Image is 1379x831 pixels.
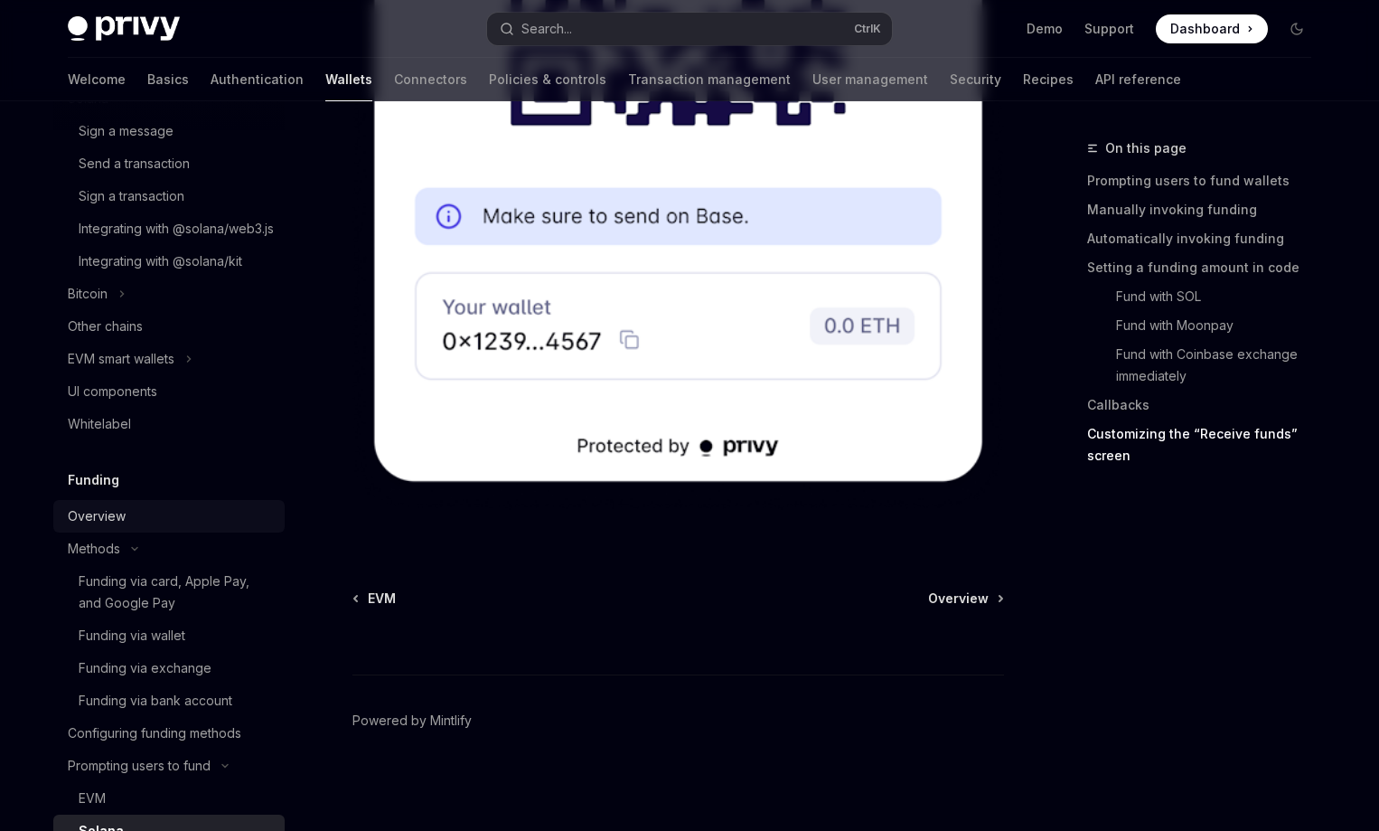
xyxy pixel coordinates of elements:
span: Overview [928,590,989,608]
a: Policies & controls [489,58,606,101]
div: Configuring funding methods [68,722,241,744]
h5: Funding [68,469,119,491]
div: Send a transaction [79,153,190,175]
a: Support [1084,20,1134,38]
a: Integrating with @solana/kit [53,245,285,278]
a: Funding via exchange [53,652,285,685]
a: Configuring funding methods [53,717,285,750]
span: EVM [368,590,396,608]
div: Whitelabel [68,413,131,435]
div: EVM [79,788,106,809]
a: Prompting users to fund wallets [1087,166,1326,195]
a: Funding via bank account [53,685,285,717]
a: Customizing the “Receive funds” screen [1087,420,1326,470]
a: Powered by Mintlify [352,712,472,730]
a: Overview [53,500,285,533]
div: EVM smart wallets [68,348,174,370]
div: Integrating with @solana/web3.js [79,218,274,240]
a: Manually invoking funding [1087,195,1326,224]
div: Sign a message [79,120,174,142]
a: Sign a transaction [53,180,285,212]
a: Fund with Moonpay [1116,311,1326,340]
a: Overview [928,590,1002,608]
a: EVM [354,590,396,608]
a: Welcome [68,58,126,101]
div: Search... [521,18,572,40]
a: Connectors [394,58,467,101]
a: Fund with SOL [1116,282,1326,311]
a: API reference [1095,58,1181,101]
div: Bitcoin [68,283,108,305]
a: Basics [147,58,189,101]
div: Other chains [68,316,143,337]
a: Recipes [1023,58,1074,101]
a: Wallets [325,58,372,101]
a: User management [812,58,928,101]
div: Integrating with @solana/kit [79,250,242,272]
div: Overview [68,505,126,527]
span: Ctrl K [854,22,881,36]
div: Funding via wallet [79,625,185,647]
div: Funding via exchange [79,657,211,679]
div: Prompting users to fund [68,755,211,777]
img: dark logo [68,16,180,42]
div: UI components [68,381,157,402]
a: Funding via wallet [53,619,285,652]
button: Toggle dark mode [1282,14,1311,43]
a: UI components [53,375,285,408]
a: Dashboard [1156,14,1268,43]
div: Funding via bank account [79,690,232,712]
a: Automatically invoking funding [1087,224,1326,253]
a: Whitelabel [53,408,285,440]
a: EVM [53,782,285,815]
a: Demo [1027,20,1063,38]
a: Authentication [211,58,304,101]
span: On this page [1105,137,1187,159]
a: Send a transaction [53,147,285,180]
a: Fund with Coinbase exchange immediately [1116,340,1326,391]
div: Funding via card, Apple Pay, and Google Pay [79,571,274,614]
a: Setting a funding amount in code [1087,253,1326,282]
button: Search...CtrlK [487,13,892,45]
span: Dashboard [1170,20,1240,38]
a: Other chains [53,310,285,343]
a: Integrating with @solana/web3.js [53,212,285,245]
a: Security [950,58,1001,101]
div: Sign a transaction [79,185,184,207]
div: Methods [68,538,120,560]
a: Callbacks [1087,391,1326,420]
a: Funding via card, Apple Pay, and Google Pay [53,565,285,619]
a: Transaction management [628,58,791,101]
a: Sign a message [53,115,285,147]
